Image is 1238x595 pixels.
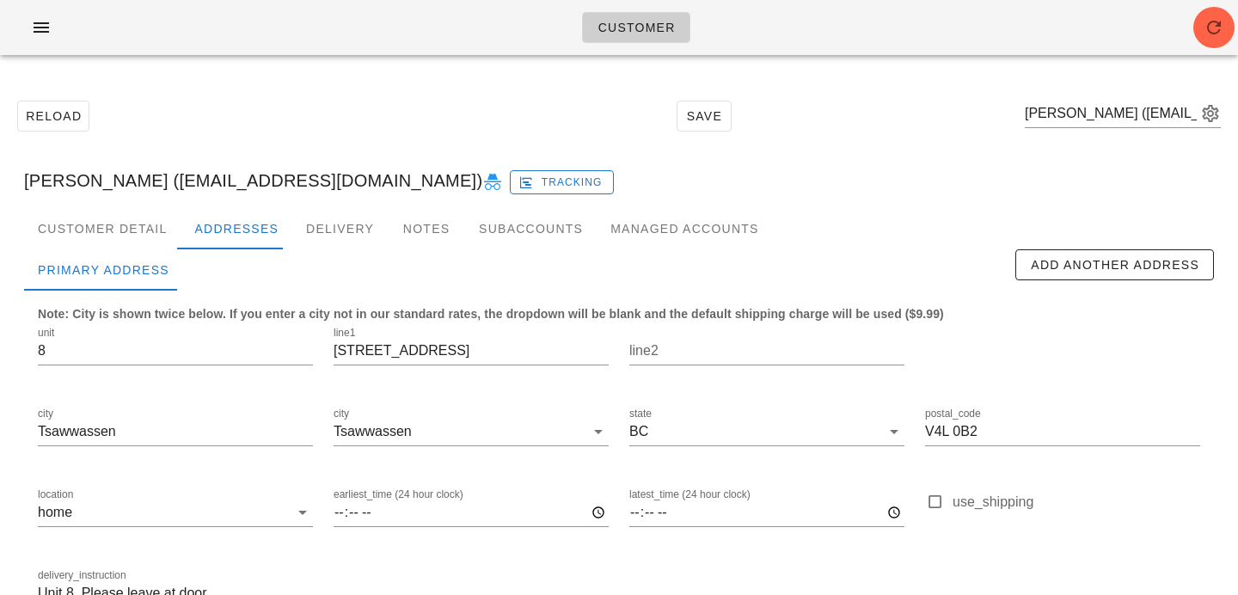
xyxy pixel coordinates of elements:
button: Add Another Address [1015,249,1214,280]
label: city [334,408,349,420]
button: appended action [1200,103,1221,124]
label: line1 [334,327,355,340]
button: Tracking [510,170,614,194]
div: Managed Accounts [597,208,772,249]
div: home [38,505,72,520]
div: cityTsawwassen [334,418,609,445]
span: Save [684,109,724,123]
label: city [38,408,53,420]
div: Customer Detail [24,208,181,249]
label: postal_code [925,408,981,420]
button: Save [677,101,732,132]
span: Reload [25,109,82,123]
button: Reload [17,101,89,132]
div: Notes [388,208,465,249]
span: Tracking [522,175,603,190]
label: state [629,408,652,420]
div: Addresses [181,208,292,249]
a: Customer [582,12,689,43]
div: BC [629,424,648,439]
label: location [38,488,73,501]
div: Subaccounts [465,208,597,249]
div: Primary Address [24,249,183,291]
div: Tsawwassen [334,424,412,439]
a: Tracking [510,167,614,194]
input: Search by email or name [1025,100,1197,127]
label: use_shipping [953,494,1200,511]
label: unit [38,327,54,340]
div: locationhome [38,499,313,526]
b: Note: City is shown twice below. If you enter a city not in our standard rates, the dropdown will... [38,307,944,321]
label: delivery_instruction [38,569,126,582]
div: Delivery [292,208,388,249]
div: stateBC [629,418,904,445]
span: Add Another Address [1030,258,1199,272]
span: Customer [597,21,675,34]
div: [PERSON_NAME] ([EMAIL_ADDRESS][DOMAIN_NAME]) [10,153,1228,208]
label: latest_time (24 hour clock) [629,488,751,501]
label: earliest_time (24 hour clock) [334,488,463,501]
